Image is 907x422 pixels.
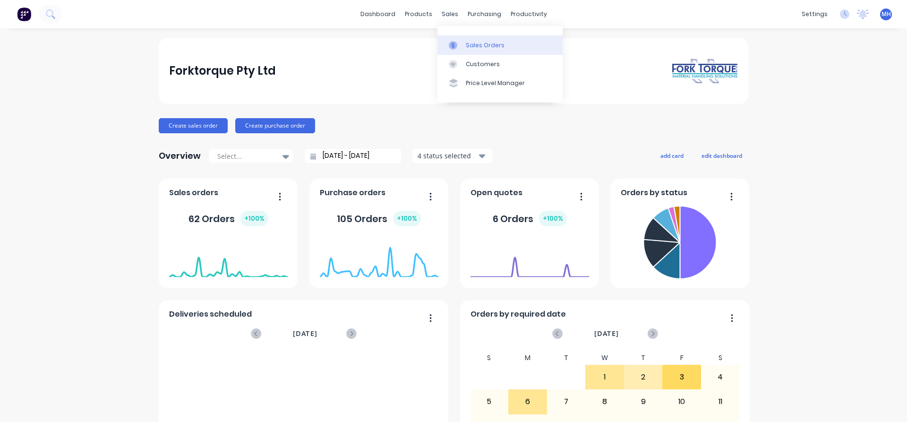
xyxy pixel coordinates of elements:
[471,390,508,413] div: 5
[437,55,563,74] a: Customers
[702,365,739,389] div: 4
[470,351,509,365] div: S
[169,61,276,80] div: Forktorque Pty Ltd
[159,118,228,133] button: Create sales order
[548,390,585,413] div: 7
[493,211,567,226] div: 6 Orders
[463,7,506,21] div: purchasing
[293,328,317,339] span: [DATE]
[466,41,505,50] div: Sales Orders
[471,187,522,198] span: Open quotes
[466,79,525,87] div: Price Level Manager
[701,351,740,365] div: S
[586,390,624,413] div: 8
[663,390,701,413] div: 10
[586,365,624,389] div: 1
[547,351,586,365] div: T
[509,390,547,413] div: 6
[506,7,552,21] div: productivity
[437,35,563,54] a: Sales Orders
[240,211,268,226] div: + 100 %
[235,118,315,133] button: Create purchase order
[337,211,421,226] div: 105 Orders
[17,7,31,21] img: Factory
[400,7,437,21] div: products
[169,187,218,198] span: Sales orders
[663,365,701,389] div: 3
[437,74,563,93] a: Price Level Manager
[662,351,701,365] div: F
[881,10,891,18] span: MH
[508,351,547,365] div: M
[393,211,421,226] div: + 100 %
[702,390,739,413] div: 11
[672,58,738,84] img: Forktorque Pty Ltd
[188,211,268,226] div: 62 Orders
[621,187,687,198] span: Orders by status
[624,351,663,365] div: T
[594,328,619,339] span: [DATE]
[412,149,493,163] button: 4 status selected
[437,7,463,21] div: sales
[418,151,477,161] div: 4 status selected
[625,365,662,389] div: 2
[585,351,624,365] div: W
[695,149,748,162] button: edit dashboard
[320,187,385,198] span: Purchase orders
[466,60,500,69] div: Customers
[654,149,690,162] button: add card
[625,390,662,413] div: 9
[159,146,201,165] div: Overview
[797,7,832,21] div: settings
[539,211,567,226] div: + 100 %
[356,7,400,21] a: dashboard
